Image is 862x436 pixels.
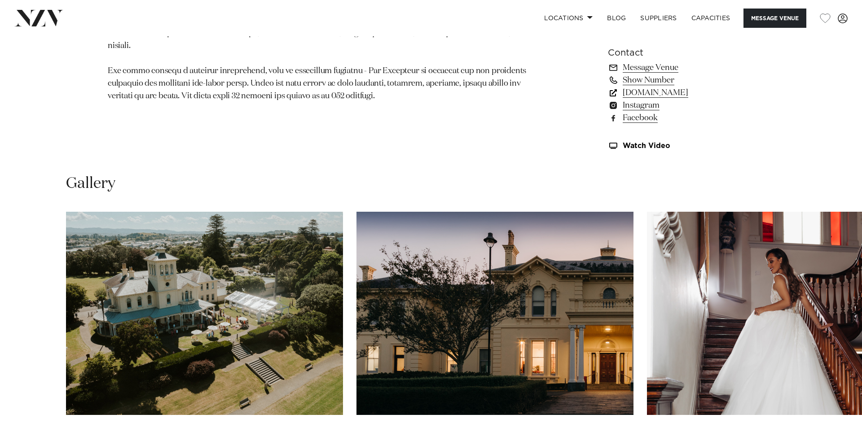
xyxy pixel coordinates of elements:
[608,87,754,99] a: [DOMAIN_NAME]
[66,174,115,194] h2: Gallery
[684,9,738,28] a: Capacities
[608,112,754,124] a: Facebook
[608,46,754,60] h6: Contact
[608,142,754,150] a: Watch Video
[608,99,754,112] a: Instagram
[608,61,754,74] a: Message Venue
[66,212,343,415] swiper-slide: 1 / 23
[356,212,633,415] swiper-slide: 2 / 23
[600,9,633,28] a: BLOG
[14,10,63,26] img: nzv-logo.png
[633,9,684,28] a: SUPPLIERS
[743,9,806,28] button: Message Venue
[537,9,600,28] a: Locations
[608,74,754,87] a: Show Number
